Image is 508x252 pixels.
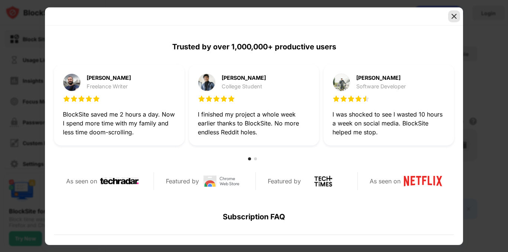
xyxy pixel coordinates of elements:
img: star [78,95,85,102]
div: [PERSON_NAME] [87,75,131,81]
div: Featured by [166,176,199,187]
div: As seen on [370,176,401,187]
img: star [213,95,220,102]
img: star [220,95,228,102]
div: [PERSON_NAME] [356,75,406,81]
img: star [70,95,78,102]
img: chrome-web-store-logo [202,176,241,187]
img: testimonial-purchase-1.jpg [63,73,81,91]
img: tech-times [304,176,343,187]
img: techradar [100,176,139,187]
div: Featured by [268,176,301,187]
div: Subscription FAQ [54,199,454,235]
img: star [228,95,235,102]
div: BlockSite saved me 2 hours a day. Now I spend more time with my family and less time doom-scrolling. [63,110,176,137]
img: testimonial-purchase-3.jpg [332,73,350,91]
div: Trusted by over 1,000,000+ productive users [54,29,454,65]
img: star [63,95,70,102]
div: Freelance Writer [87,84,131,89]
img: star [198,95,205,102]
img: star [347,95,355,102]
div: [PERSON_NAME] [222,75,266,81]
div: I was shocked to see I wasted 10 hours a week on social media. BlockSite helped me stop. [332,110,445,137]
div: College Student [222,84,266,89]
img: star [85,95,93,102]
img: testimonial-purchase-2.jpg [198,73,216,91]
img: star [93,95,100,102]
img: star [332,95,340,102]
div: As seen on [66,176,97,187]
img: star [340,95,347,102]
img: star [362,95,370,102]
img: star [355,95,362,102]
div: Software Developer [356,84,406,89]
div: I finished my project a whole week earlier thanks to BlockSite. No more endless Reddit holes. [198,110,311,137]
img: netflix-logo [403,176,442,187]
img: star [205,95,213,102]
